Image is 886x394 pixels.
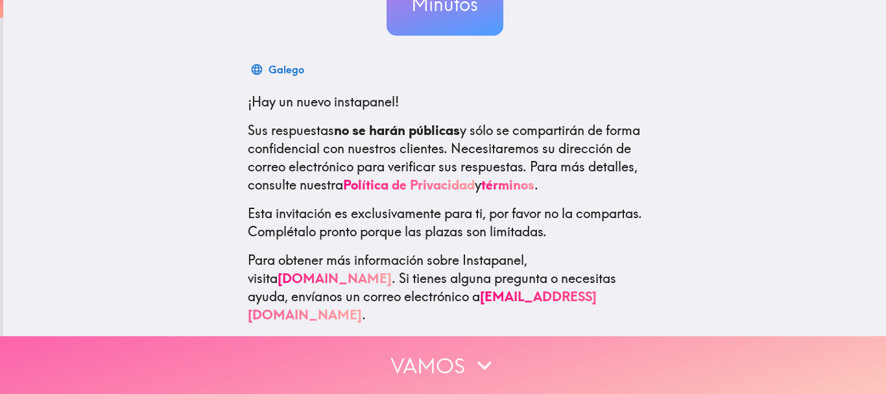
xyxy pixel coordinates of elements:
[248,121,642,194] p: Sus respuestas y sólo se compartirán de forma confidencial con nuestros clientes. Necesitaremos s...
[343,177,475,193] a: Política de Privacidad
[248,204,642,241] p: Esta invitación es exclusivamente para ti, por favor no la compartas. Complétalo pronto porque la...
[248,56,309,82] button: Galego
[278,270,392,286] a: [DOMAIN_NAME]
[269,60,304,79] div: Galego
[481,177,534,193] a: términos
[334,122,460,138] b: no se harán públicas
[248,93,399,110] span: ¡Hay un nuevo instapanel!
[248,288,597,323] a: [EMAIL_ADDRESS][DOMAIN_NAME]
[248,251,642,324] p: Para obtener más información sobre Instapanel, visita . Si tienes alguna pregunta o necesitas ayu...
